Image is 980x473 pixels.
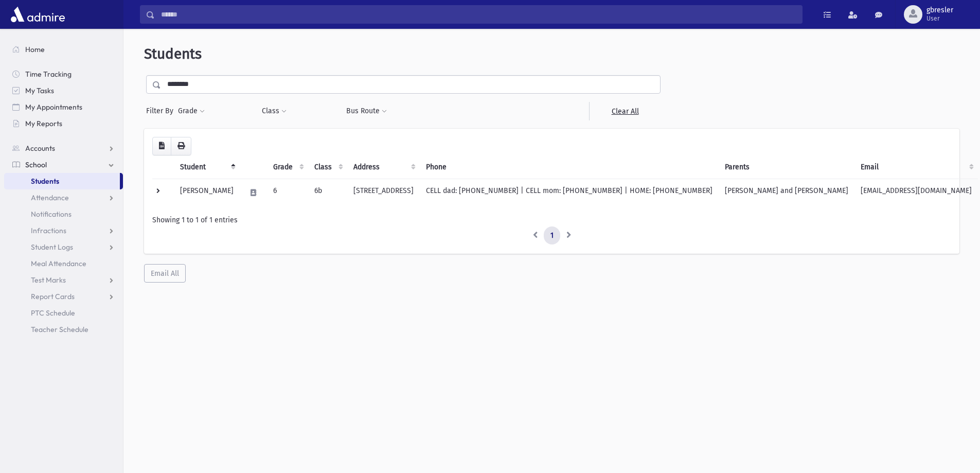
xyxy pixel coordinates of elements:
a: My Tasks [4,82,123,99]
a: 1 [544,226,560,245]
a: Infractions [4,222,123,239]
a: Test Marks [4,272,123,288]
th: Class: activate to sort column ascending [308,155,347,179]
td: [EMAIL_ADDRESS][DOMAIN_NAME] [854,179,978,206]
td: [STREET_ADDRESS] [347,179,420,206]
button: Print [171,137,191,155]
span: Meal Attendance [31,259,86,268]
th: Phone [420,155,719,179]
a: Time Tracking [4,66,123,82]
span: User [926,14,953,23]
td: 6 [267,179,308,206]
a: Attendance [4,189,123,206]
button: Bus Route [346,102,387,120]
td: [PERSON_NAME] and [PERSON_NAME] [719,179,854,206]
a: My Appointments [4,99,123,115]
span: Students [31,177,59,186]
a: Student Logs [4,239,123,255]
div: Showing 1 to 1 of 1 entries [152,215,951,225]
span: Students [144,45,202,62]
span: Notifications [31,209,72,219]
a: Teacher Schedule [4,321,123,338]
span: My Tasks [25,86,54,95]
button: CSV [152,137,171,155]
button: Email All [144,264,186,283]
span: Infractions [31,226,66,235]
a: Notifications [4,206,123,222]
span: My Reports [25,119,62,128]
button: Class [261,102,287,120]
td: [PERSON_NAME] [174,179,240,206]
span: Test Marks [31,275,66,285]
span: Filter By [146,106,177,116]
input: Search [155,5,802,24]
span: Report Cards [31,292,75,301]
button: Grade [177,102,205,120]
a: Clear All [589,102,661,120]
a: Accounts [4,140,123,156]
a: School [4,156,123,173]
th: Parents [719,155,854,179]
span: Accounts [25,144,55,153]
span: Home [25,45,45,54]
td: CELL dad: [PHONE_NUMBER] | CELL mom: [PHONE_NUMBER] | HOME: [PHONE_NUMBER] [420,179,719,206]
span: Time Tracking [25,69,72,79]
th: Grade: activate to sort column ascending [267,155,308,179]
span: Student Logs [31,242,73,252]
span: School [25,160,47,169]
a: My Reports [4,115,123,132]
th: Address: activate to sort column ascending [347,155,420,179]
th: Email: activate to sort column ascending [854,155,978,179]
a: Home [4,41,123,58]
span: gbresler [926,6,953,14]
img: AdmirePro [8,4,67,25]
span: My Appointments [25,102,82,112]
a: Meal Attendance [4,255,123,272]
span: PTC Schedule [31,308,75,318]
a: PTC Schedule [4,305,123,321]
a: Report Cards [4,288,123,305]
th: Student: activate to sort column descending [174,155,240,179]
a: Students [4,173,120,189]
span: Teacher Schedule [31,325,88,334]
span: Attendance [31,193,69,202]
td: 6b [308,179,347,206]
